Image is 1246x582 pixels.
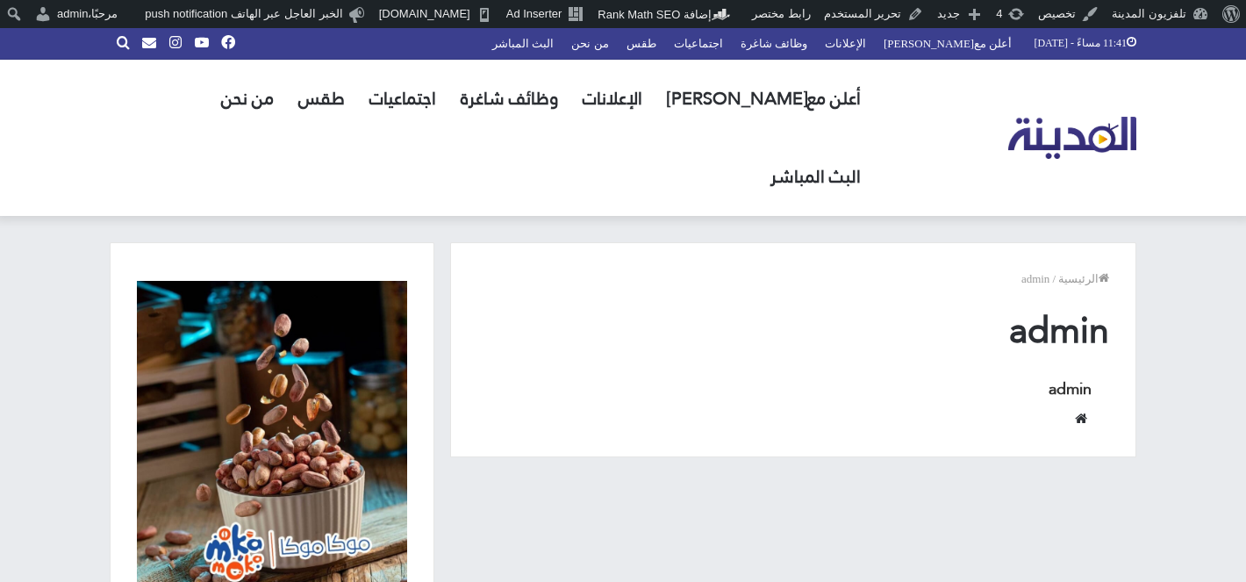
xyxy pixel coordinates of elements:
[1008,117,1137,160] img: تلفزيون المدينة
[598,8,712,21] span: إضافة Rank Math SEO
[665,28,732,59] a: اجتماعيات
[875,28,1021,59] a: أعلن مع[PERSON_NAME]
[1049,374,1092,403] a: admin
[758,138,873,216] a: البث المباشر
[357,60,448,138] a: اجتماعيات
[816,28,875,59] a: الإعلانات
[209,60,286,138] a: من نحن
[562,28,617,59] a: من نحن
[570,60,655,138] a: الإعلانات
[618,28,665,59] a: طقس
[732,28,816,59] a: وظائف شاغرة
[1020,28,1136,59] div: 11:41 مساءً - [DATE]
[448,60,570,138] a: وظائف شاغرة
[1021,272,1050,285] span: admin
[1058,272,1109,285] a: الرئيسية
[57,7,88,20] span: admin
[1009,297,1109,363] span: admin
[483,28,562,59] a: البث المباشر
[655,60,873,138] a: أعلن مع[PERSON_NAME]
[286,60,357,138] a: طقس
[1052,272,1056,285] em: /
